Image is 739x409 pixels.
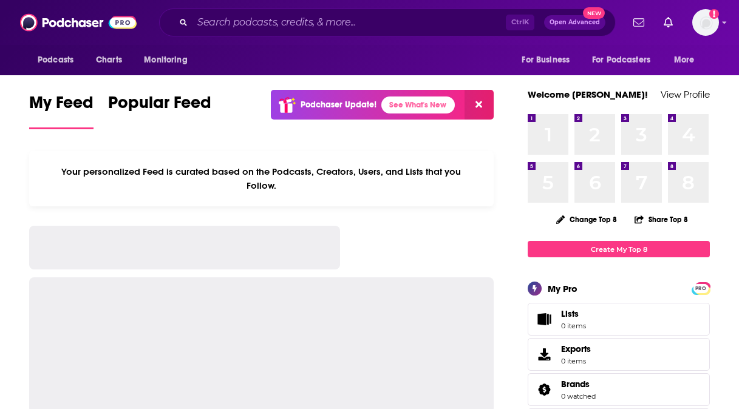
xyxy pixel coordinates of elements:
button: Change Top 8 [549,212,624,227]
button: open menu [29,49,89,72]
div: Search podcasts, credits, & more... [159,8,616,36]
span: 0 items [561,357,591,365]
span: For Business [522,52,570,69]
span: Lists [561,308,586,319]
a: My Feed [29,92,94,129]
span: Lists [561,308,579,319]
span: Brands [528,373,710,406]
span: Charts [96,52,122,69]
a: Show notifications dropdown [659,12,678,33]
svg: Add a profile image [709,9,719,19]
img: Podchaser - Follow, Share and Rate Podcasts [20,11,137,34]
a: Create My Top 8 [528,241,710,257]
button: open menu [584,49,668,72]
a: Exports [528,338,710,371]
button: open menu [135,49,203,72]
div: My Pro [548,283,577,294]
a: Lists [528,303,710,336]
a: Charts [88,49,129,72]
span: Exports [561,343,591,354]
span: Logged in as cnagle [692,9,719,36]
a: Popular Feed [108,92,211,129]
a: PRO [693,283,708,292]
a: Brands [561,379,596,390]
span: Podcasts [38,52,73,69]
button: Show profile menu [692,9,719,36]
span: Exports [532,346,556,363]
a: See What's New [381,96,455,113]
a: Welcome [PERSON_NAME]! [528,89,648,100]
span: Monitoring [144,52,187,69]
span: New [583,7,605,19]
span: My Feed [29,92,94,120]
button: open menu [666,49,710,72]
a: View Profile [661,89,710,100]
button: Open AdvancedNew [544,15,605,30]
input: Search podcasts, credits, & more... [192,13,506,32]
span: Lists [532,311,556,328]
button: open menu [513,49,585,72]
a: Show notifications dropdown [628,12,649,33]
span: 0 items [561,322,586,330]
span: Brands [561,379,590,390]
p: Podchaser Update! [301,100,376,110]
a: Brands [532,381,556,398]
a: 0 watched [561,392,596,401]
span: Popular Feed [108,92,211,120]
img: User Profile [692,9,719,36]
span: Ctrl K [506,15,534,30]
span: For Podcasters [592,52,650,69]
span: More [674,52,695,69]
button: Share Top 8 [634,208,689,231]
div: Your personalized Feed is curated based on the Podcasts, Creators, Users, and Lists that you Follow. [29,151,494,206]
span: Open Advanced [550,19,600,25]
